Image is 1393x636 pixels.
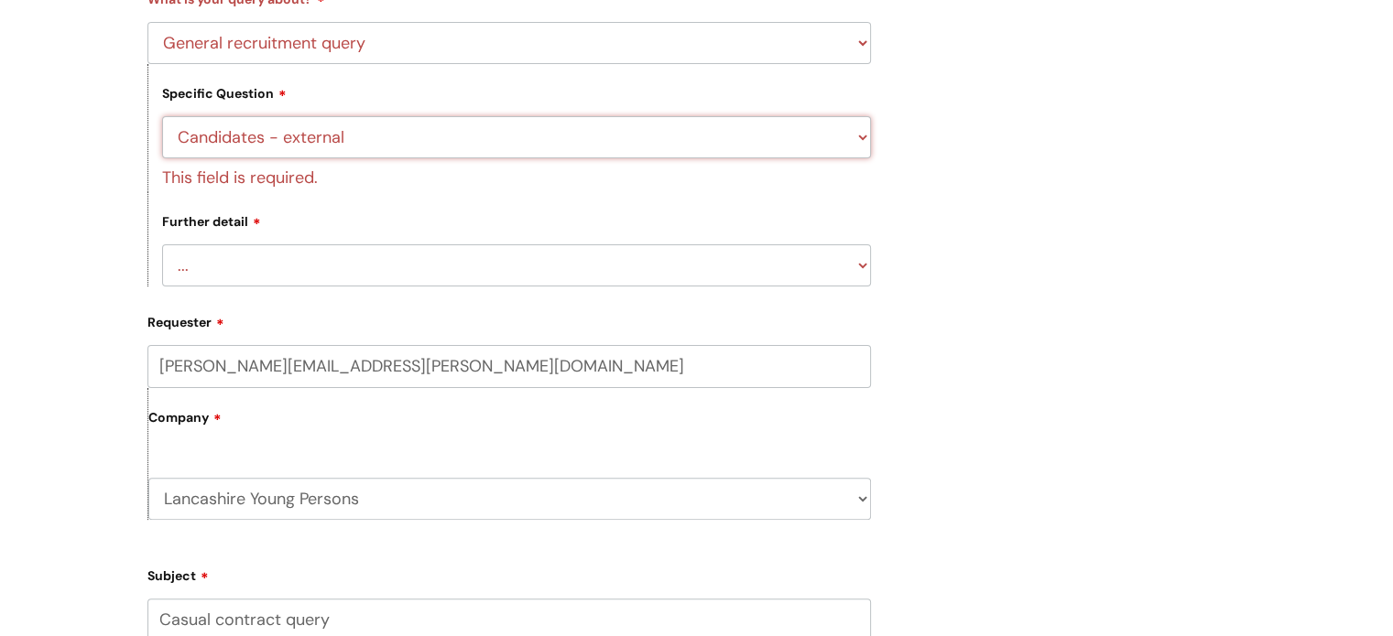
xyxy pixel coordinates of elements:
label: Subject [147,562,871,584]
label: Specific Question [162,83,287,102]
label: Further detail [162,211,261,230]
div: This field is required. [162,158,871,192]
label: Requester [147,308,871,330]
label: Company [148,404,871,445]
input: Email [147,345,871,387]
